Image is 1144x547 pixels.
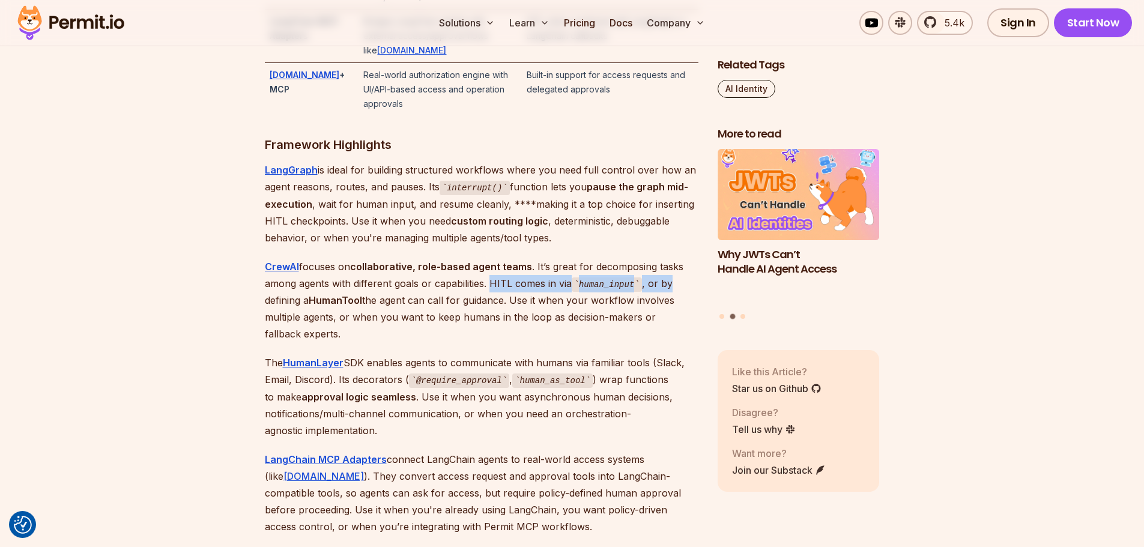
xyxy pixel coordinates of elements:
a: LangChain MCP Adapters [265,453,387,465]
img: Permit logo [12,2,130,43]
td: Real-world authorization engine with UI/API-based access and operation approvals [359,63,521,116]
button: Solutions [434,11,500,35]
a: AI Identity [718,80,775,98]
code: interrupt() [440,181,510,195]
button: Learn [504,11,554,35]
h2: Related Tags [718,58,880,73]
h2: More to read [718,127,880,142]
span: 5.4k [937,16,964,30]
a: LangGraph [265,164,318,176]
code: @require_approval [409,373,510,388]
code: human_as_tool [512,373,593,388]
p: The SDK enables agents to communicate with humans via familiar tools (Slack, Email, Discord). Its... [265,354,698,439]
p: Want more? [732,446,826,460]
strong: HumanTool [309,294,362,306]
a: [DOMAIN_NAME] [377,45,446,55]
p: Disagree? [732,405,796,419]
a: Tell us why [732,422,796,436]
a: [DOMAIN_NAME] [270,70,339,80]
strong: collaborative, role-based agent teams [350,261,532,273]
a: Sign In [987,8,1049,37]
td: Built-in support for access requests and delegated approvals [522,63,698,116]
h3: Framework Highlights [265,135,698,154]
img: Why JWTs Can’t Handle AI Agent Access [718,149,880,240]
p: focuses on . It’s great for decomposing tasks among agents with different goals or capabilities. ... [265,258,698,343]
a: Star us on Github [732,381,822,395]
div: Posts [718,149,880,321]
a: Why JWTs Can’t Handle AI Agent AccessWhy JWTs Can’t Handle AI Agent Access [718,149,880,307]
a: 5.4k [917,11,973,35]
button: Consent Preferences [14,516,32,534]
a: Join our Substack [732,462,826,477]
strong: pause the graph mid-execution [265,181,688,210]
a: Start Now [1054,8,1133,37]
img: Revisit consent button [14,516,32,534]
button: Go to slide 2 [730,314,735,319]
strong: approval logic seamless [301,391,416,403]
button: Go to slide 3 [740,314,745,319]
h3: Why JWTs Can’t Handle AI Agent Access [718,247,880,277]
p: is ideal for building structured workflows where you need full control over how an agent reasons,... [265,162,698,246]
a: HumanLayer [283,357,344,369]
a: [DOMAIN_NAME] [283,470,364,482]
button: Go to slide 1 [719,314,724,319]
button: Company [642,11,710,35]
p: Like this Article? [732,364,822,378]
code: human_input [572,277,642,292]
strong: custom routing logic [451,215,548,227]
li: 2 of 3 [718,149,880,307]
a: CrewAI [265,261,299,273]
p: connect LangChain agents to real-world access systems (like ). They convert access request and ap... [265,451,698,535]
a: Docs [605,11,637,35]
a: Pricing [559,11,600,35]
